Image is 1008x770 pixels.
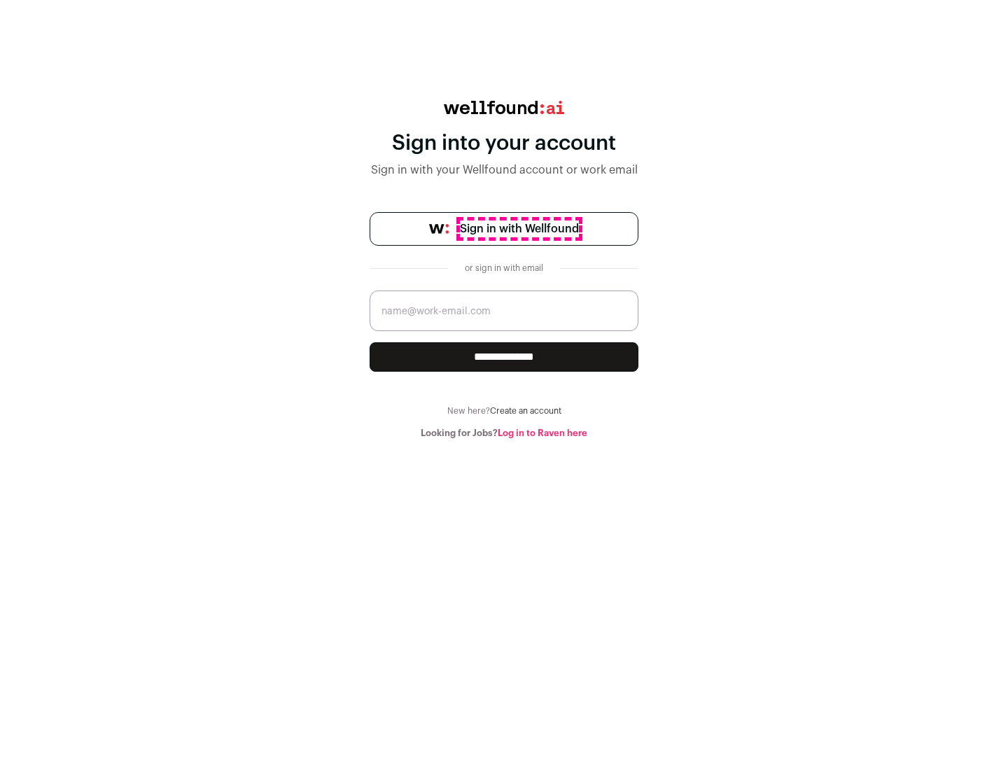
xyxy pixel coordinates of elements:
[429,224,449,234] img: wellfound-symbol-flush-black-fb3c872781a75f747ccb3a119075da62bfe97bd399995f84a933054e44a575c4.png
[370,290,638,331] input: name@work-email.com
[459,262,549,274] div: or sign in with email
[460,220,579,237] span: Sign in with Wellfound
[490,407,561,415] a: Create an account
[370,428,638,439] div: Looking for Jobs?
[370,131,638,156] div: Sign into your account
[370,405,638,416] div: New here?
[370,212,638,246] a: Sign in with Wellfound
[498,428,587,437] a: Log in to Raven here
[444,101,564,114] img: wellfound:ai
[370,162,638,178] div: Sign in with your Wellfound account or work email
